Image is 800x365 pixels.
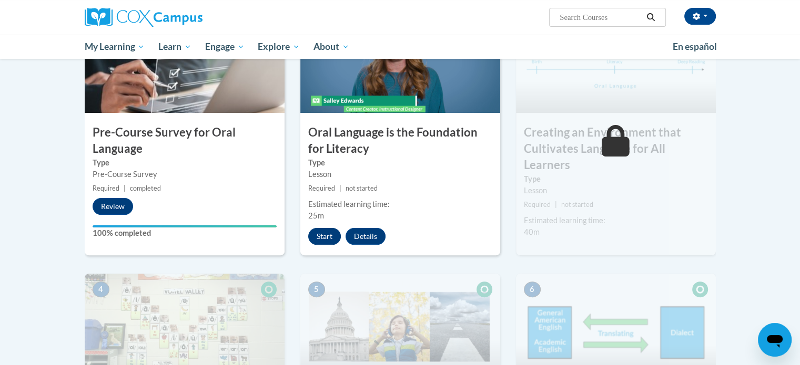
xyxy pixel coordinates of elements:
button: Details [346,228,386,245]
span: Required [524,201,551,208]
span: 5 [308,281,325,297]
label: Type [93,157,277,169]
label: 100% completed [93,227,277,239]
span: completed [130,184,161,192]
span: not started [561,201,593,208]
h3: Oral Language is the Foundation for Literacy [300,124,500,157]
img: Cox Campus [85,8,202,27]
a: Explore [251,35,307,59]
input: Search Courses [559,11,643,24]
div: Main menu [69,35,732,59]
h3: Creating an Environment that Cultivates Language for All Learners [516,124,716,173]
img: Course Image [85,8,285,113]
span: Engage [205,40,245,53]
iframe: Button to launch messaging window [758,323,792,357]
a: My Learning [78,35,152,59]
a: Cox Campus [85,8,285,27]
img: Course Image [300,8,500,113]
span: 40m [524,227,540,236]
span: 4 [93,281,109,297]
button: Start [308,228,341,245]
span: Required [93,184,119,192]
button: Account Settings [684,8,716,25]
div: Lesson [524,185,708,196]
span: My Learning [84,40,145,53]
span: | [555,201,557,208]
div: Estimated learning time: [524,215,708,226]
span: 25m [308,211,324,220]
span: Required [308,184,335,192]
h3: Pre-Course Survey for Oral Language [85,124,285,157]
button: Search [643,11,659,24]
div: Pre-Course Survey [93,169,277,180]
span: | [124,184,126,192]
span: About [313,40,349,53]
a: Engage [198,35,251,59]
span: | [339,184,341,192]
label: Type [524,173,708,185]
label: Type [308,157,492,169]
span: Explore [258,40,300,53]
a: Learn [151,35,198,59]
img: Course Image [516,8,716,113]
div: Your progress [93,225,277,227]
span: En español [673,41,717,52]
a: En español [666,36,724,58]
div: Lesson [308,169,492,180]
a: About [307,35,356,59]
span: not started [346,184,378,192]
button: Review [93,198,133,215]
span: Learn [158,40,191,53]
span: 6 [524,281,541,297]
div: Estimated learning time: [308,199,492,210]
